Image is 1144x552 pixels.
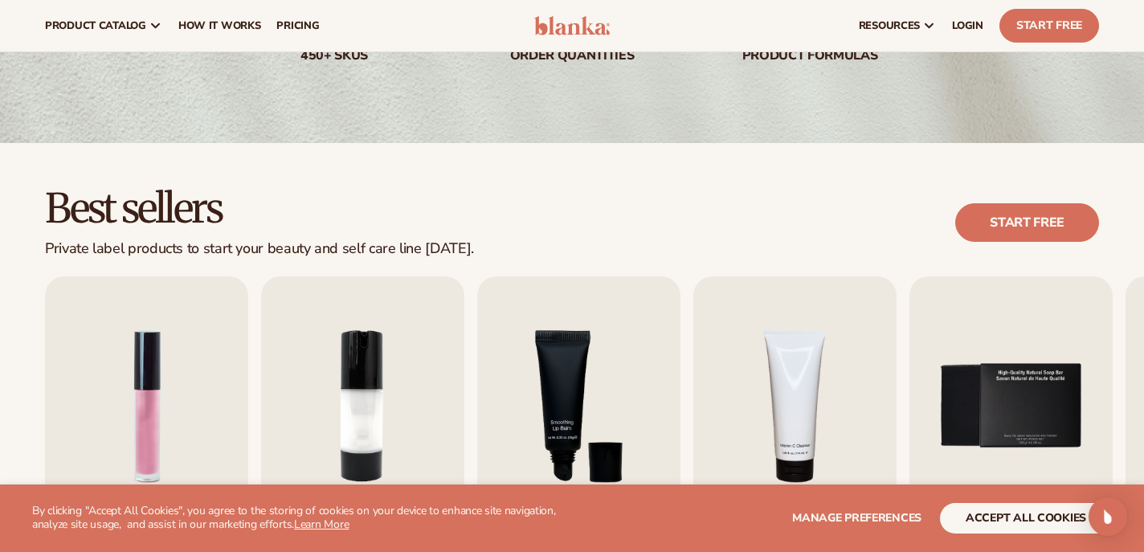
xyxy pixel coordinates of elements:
[32,505,592,532] p: By clicking "Accept All Cookies", you agree to the storing of cookies on your device to enhance s...
[952,19,983,32] span: LOGIN
[792,510,921,525] span: Manage preferences
[45,19,146,32] span: product catalog
[276,19,319,32] span: pricing
[45,188,474,231] h2: Best sellers
[859,19,920,32] span: resources
[231,33,437,63] div: Choose from 450+ Skus
[45,240,474,258] div: Private label products to start your beauty and self care line [DATE].
[792,503,921,534] button: Manage preferences
[1089,497,1127,536] div: Open Intercom Messenger
[707,33,913,63] div: High-quality product formulas
[294,517,349,532] a: Learn More
[534,16,610,35] img: logo
[469,33,675,63] div: Zero minimum order quantities
[178,19,261,32] span: How It Works
[940,503,1112,534] button: accept all cookies
[999,9,1099,43] a: Start Free
[955,203,1099,242] a: Start free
